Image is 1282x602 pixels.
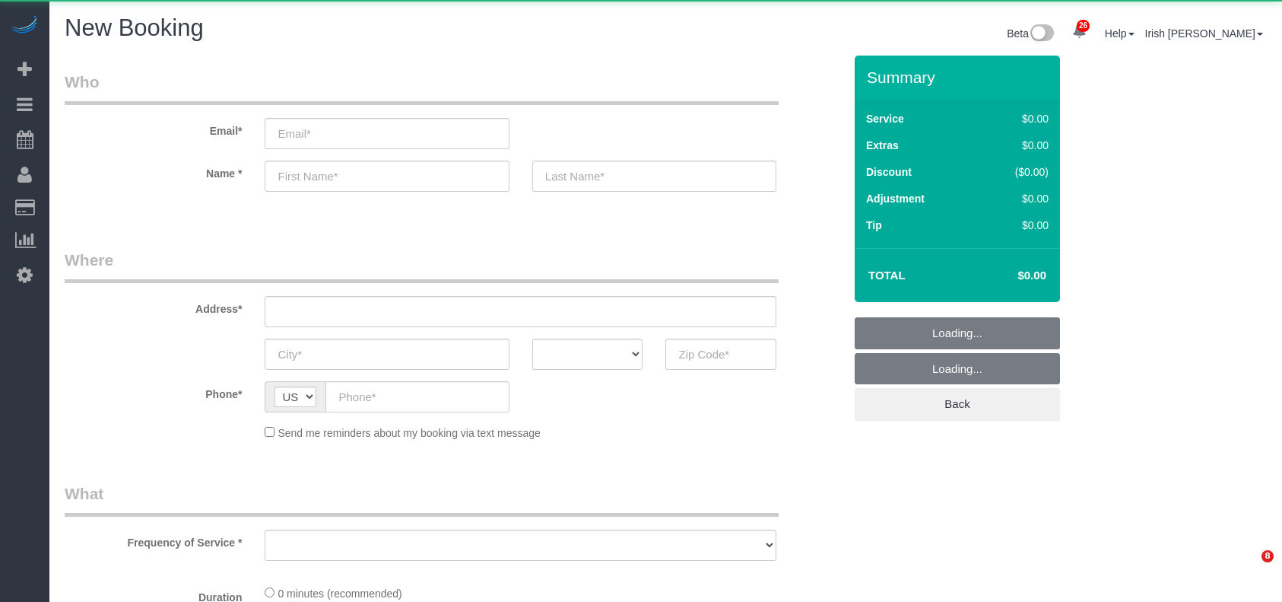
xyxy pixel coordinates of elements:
iframe: Intercom live chat [1230,550,1267,587]
label: Frequency of Service * [53,530,253,550]
label: Email* [53,118,253,139]
a: Back [855,388,1060,420]
img: Automaid Logo [9,15,40,37]
strong: Total [868,269,906,282]
h3: Summary [867,68,1052,86]
h4: $0.00 [973,269,1046,282]
label: Service [866,111,904,126]
input: Phone* [325,381,509,412]
label: Adjustment [866,191,925,206]
legend: Who [65,71,779,105]
label: Extras [866,138,899,153]
img: New interface [1029,24,1054,44]
input: First Name* [265,161,509,192]
div: $0.00 [983,218,1049,233]
label: Phone* [53,381,253,402]
div: $0.00 [983,191,1049,206]
span: 8 [1261,550,1274,562]
span: New Booking [65,14,204,41]
input: Zip Code* [665,339,776,370]
span: 26 [1077,20,1090,32]
span: Send me reminders about my booking via text message [278,427,541,439]
a: Irish [PERSON_NAME] [1145,27,1263,40]
div: ($0.00) [983,164,1049,180]
input: City* [265,339,509,370]
label: Address* [53,296,253,317]
span: 0 minutes (recommended) [278,588,401,600]
legend: What [65,483,779,517]
legend: Where [65,249,779,283]
a: 26 [1065,15,1094,49]
a: Help [1105,27,1134,40]
input: Email* [265,118,509,149]
div: $0.00 [983,111,1049,126]
a: Beta [1007,27,1054,40]
label: Discount [866,164,912,180]
input: Last Name* [532,161,776,192]
label: Name * [53,161,253,181]
div: $0.00 [983,138,1049,153]
label: Tip [866,218,882,233]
